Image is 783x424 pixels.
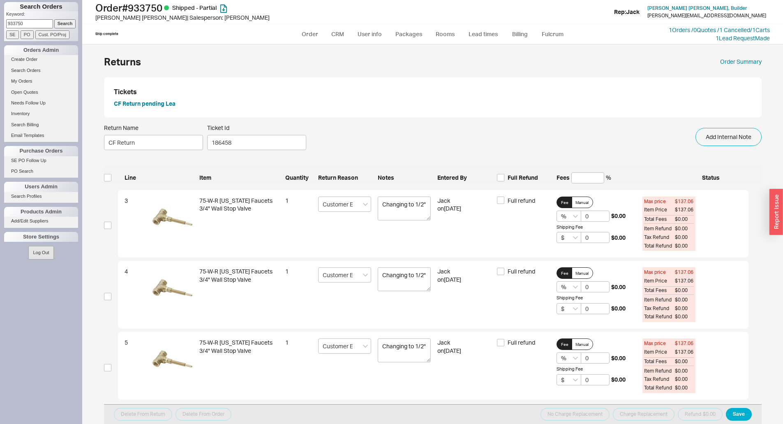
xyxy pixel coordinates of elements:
[4,232,78,242] div: Store Settings
[750,26,770,33] a: /1Carts
[508,174,538,182] span: Full Refund
[285,174,312,182] span: Quantity
[437,267,490,322] div: Jack
[508,338,535,347] span: Full refund
[675,278,694,285] span: $137.06
[557,224,636,230] div: Shipping Fee
[4,217,78,225] a: Add/Edit Suppliers
[675,225,694,232] span: $0.00
[497,174,504,181] input: Full Refund
[199,174,279,182] span: Item
[125,267,145,322] div: 4
[557,211,581,222] input: Select...
[4,156,78,165] a: SE PO Follow Up
[557,374,581,385] input: Select...
[573,215,578,218] svg: open menu
[114,87,752,96] div: Tickets
[573,307,578,310] svg: open menu
[497,339,504,346] input: Full refund
[462,27,504,42] a: Lead times
[675,376,694,383] span: $0.00
[4,167,78,176] a: PO Search
[557,232,581,243] input: Select...
[675,305,694,312] span: $0.00
[114,408,172,421] button: Delete From Return
[611,212,626,220] span: $0.00
[4,207,78,217] div: Products Admin
[378,197,431,220] textarea: Changing to 1/2"
[675,269,694,276] span: $137.06
[152,338,193,380] img: 75-W-R_d9bxuk
[125,197,145,251] div: 3
[207,124,306,132] span: Ticket Id
[121,410,165,419] span: Delete From Return
[497,268,504,275] input: Full refund
[557,295,636,301] div: Shipping Fee
[207,135,306,150] input: Ticket Id
[611,354,626,362] span: $0.00
[675,215,694,224] span: $0.00
[685,410,716,419] span: Refund
[644,305,675,312] span: Tax Refund
[644,340,675,347] span: Max price
[437,347,490,355] div: on [DATE]
[4,182,78,192] div: Users Admin
[726,408,752,421] button: Save
[199,197,279,251] div: 75-W-R [US_STATE] Faucets 3/4" Wall Stop Valve
[508,197,535,205] span: Full refund
[351,27,388,42] a: User info
[675,349,694,356] span: $137.06
[675,385,694,392] span: $0.00
[675,206,694,213] span: $137.06
[285,197,312,251] div: 1
[4,55,78,64] a: Create Order
[644,313,675,320] span: Total Refund
[125,338,145,393] div: 5
[172,4,217,11] span: Shipped - Partial
[540,408,610,421] button: No Charge Replacement
[508,267,535,276] span: Full refund
[199,338,279,393] div: 75-W-R [US_STATE] Faucets 3/4" Wall Stop Valve
[4,99,78,107] a: Needs Follow Up
[4,146,78,156] div: Purchase Orders
[437,197,490,251] div: Jack
[104,57,141,67] h1: Returns
[561,199,568,206] span: Fee
[620,410,668,419] span: Charge Replacement
[104,135,203,150] input: Return Name
[644,297,675,304] span: Item Refund
[573,285,578,289] svg: open menu
[506,27,534,42] a: Billing
[318,267,371,283] input: Select Return Reason
[199,267,279,322] div: 75-W-R [US_STATE] Faucets 3/4" Wall Stop Valve
[152,267,193,308] img: 75-W-R_d9bxuk
[644,368,675,375] span: Item Refund
[318,197,371,212] input: Select Return Reason
[285,267,312,322] div: 1
[614,8,640,16] div: Rep: Jack
[678,408,723,421] button: Refund $0.00
[4,131,78,140] a: Email Templates
[611,283,626,291] span: $0.00
[695,128,762,146] button: Add Internal Note
[4,66,78,75] a: Search Orders
[4,77,78,86] a: My Orders
[4,192,78,201] a: Search Profiles
[4,109,78,118] a: Inventory
[706,132,751,142] span: Add Internal Note
[716,35,770,42] a: 1Lead RequestMade
[21,30,34,39] input: PO
[430,27,461,42] a: Rooms
[573,357,578,360] svg: open menu
[669,26,750,33] a: 1Orders /0Quotes /1 Cancelled
[647,5,747,11] a: [PERSON_NAME] [PERSON_NAME], Builder
[296,27,324,42] a: Order
[363,203,368,206] svg: open menu
[497,197,504,204] input: Full refund
[378,338,431,362] textarea: Changing to 1/2"
[644,357,675,366] span: Total Fees
[675,340,694,347] span: $137.06
[644,225,675,232] span: Item Refund
[675,297,694,304] span: $0.00
[720,58,762,66] a: Order Summary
